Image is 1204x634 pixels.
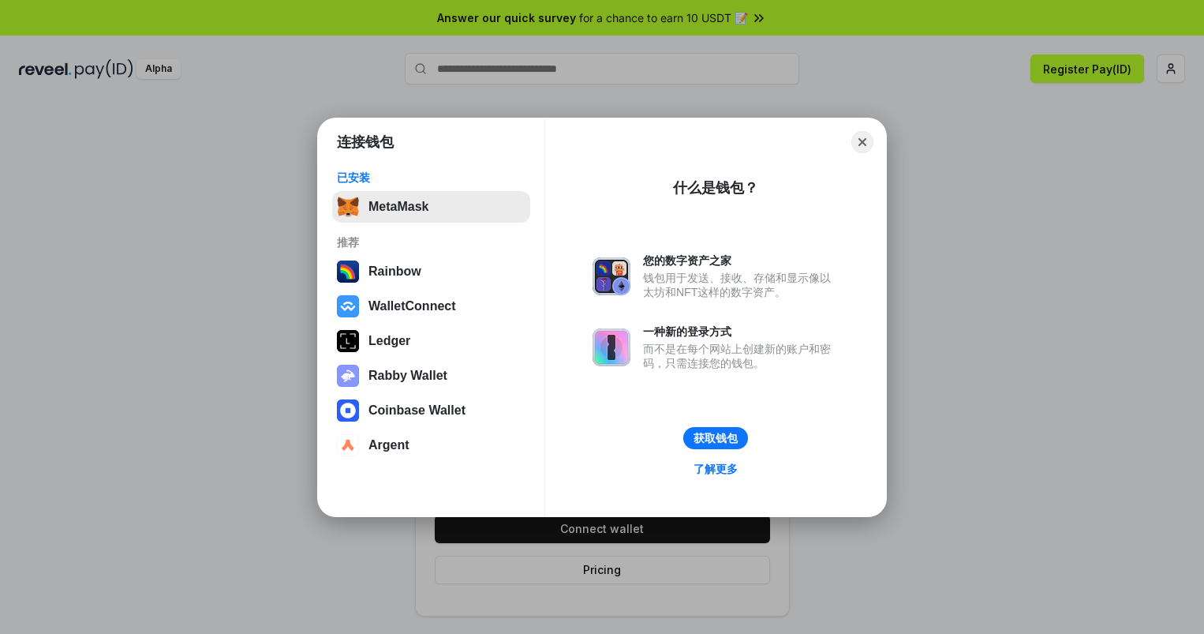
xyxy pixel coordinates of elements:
button: MetaMask [332,191,530,223]
img: svg+xml,%3Csvg%20width%3D%22120%22%20height%3D%22120%22%20viewBox%3D%220%200%20120%20120%22%20fil... [337,261,359,283]
img: svg+xml,%3Csvg%20width%3D%2228%22%20height%3D%2228%22%20viewBox%3D%220%200%2028%2028%22%20fill%3D... [337,434,359,456]
div: 获取钱包 [694,431,738,445]
div: WalletConnect [368,299,456,313]
button: Rainbow [332,256,530,287]
div: Argent [368,438,409,452]
h1: 连接钱包 [337,133,394,152]
div: 钱包用于发送、接收、存储和显示像以太坊和NFT这样的数字资产。 [643,271,839,299]
button: Argent [332,430,530,461]
img: svg+xml,%3Csvg%20width%3D%2228%22%20height%3D%2228%22%20viewBox%3D%220%200%2028%2028%22%20fill%3D... [337,295,359,317]
img: svg+xml,%3Csvg%20xmlns%3D%22http%3A%2F%2Fwww.w3.org%2F2000%2Fsvg%22%20width%3D%2228%22%20height%3... [337,330,359,352]
div: Coinbase Wallet [368,403,466,418]
div: Rabby Wallet [368,369,447,383]
div: 已安装 [337,171,525,185]
button: WalletConnect [332,291,530,322]
img: svg+xml,%3Csvg%20fill%3D%22none%22%20height%3D%2233%22%20viewBox%3D%220%200%2035%2033%22%20width%... [337,196,359,218]
a: 了解更多 [684,459,747,479]
button: Rabby Wallet [332,360,530,392]
div: MetaMask [368,200,428,214]
div: Ledger [368,334,410,348]
img: svg+xml,%3Csvg%20width%3D%2228%22%20height%3D%2228%22%20viewBox%3D%220%200%2028%2028%22%20fill%3D... [337,400,359,422]
button: Close [851,131,873,153]
div: 您的数字资产之家 [643,253,839,268]
button: Coinbase Wallet [332,395,530,426]
img: svg+xml,%3Csvg%20xmlns%3D%22http%3A%2F%2Fwww.w3.org%2F2000%2Fsvg%22%20fill%3D%22none%22%20viewBox... [337,365,359,387]
img: svg+xml,%3Csvg%20xmlns%3D%22http%3A%2F%2Fwww.w3.org%2F2000%2Fsvg%22%20fill%3D%22none%22%20viewBox... [593,328,630,366]
div: 推荐 [337,235,525,249]
div: 而不是在每个网站上创建新的账户和密码，只需连接您的钱包。 [643,342,839,370]
button: Ledger [332,325,530,357]
div: 什么是钱包？ [673,178,758,197]
div: 一种新的登录方式 [643,325,839,339]
div: Rainbow [368,264,421,279]
div: 了解更多 [694,462,738,476]
button: 获取钱包 [683,427,748,449]
img: svg+xml,%3Csvg%20xmlns%3D%22http%3A%2F%2Fwww.w3.org%2F2000%2Fsvg%22%20fill%3D%22none%22%20viewBox... [593,257,630,295]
